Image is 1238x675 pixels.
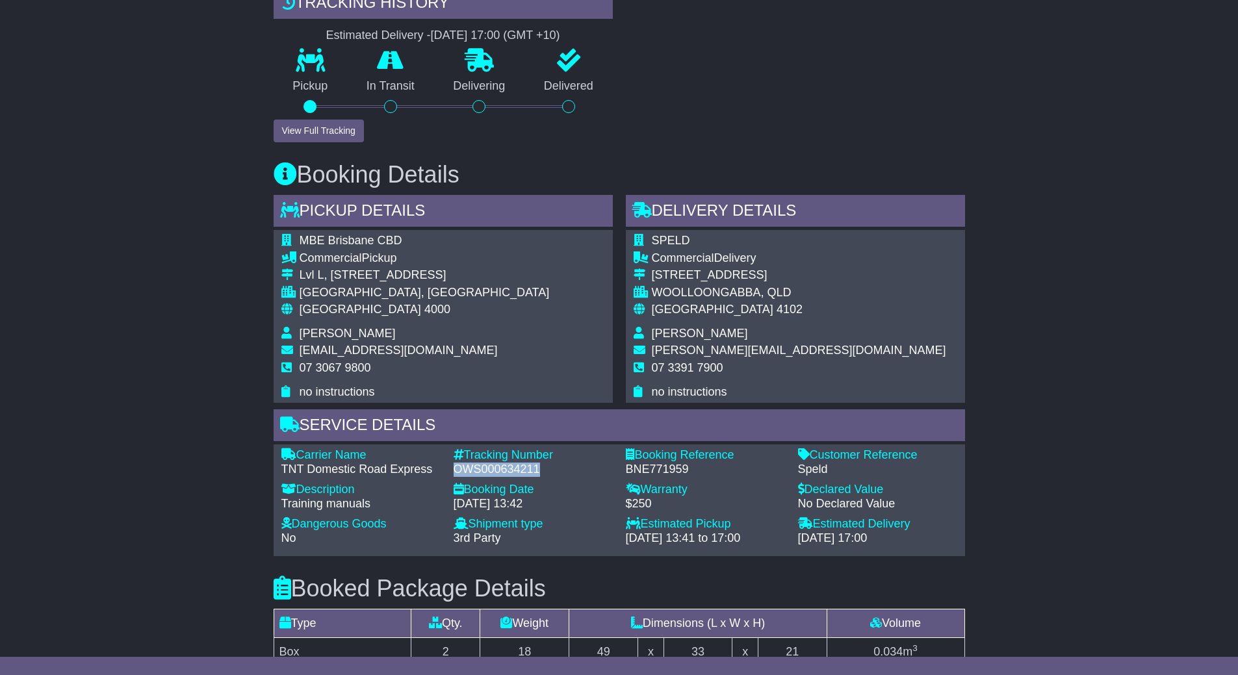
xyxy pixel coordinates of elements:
td: 18 [480,638,569,667]
span: no instructions [300,385,375,398]
div: Dangerous Goods [281,517,441,531]
div: Training manuals [281,497,441,511]
div: Service Details [274,409,965,444]
div: Speld [798,463,957,477]
td: Volume [827,609,964,638]
div: Delivery Details [626,195,965,230]
div: Lvl L, [STREET_ADDRESS] [300,268,550,283]
sup: 3 [912,643,918,653]
button: View Full Tracking [274,120,364,142]
h3: Booked Package Details [274,576,965,602]
span: 07 3391 7900 [652,361,723,374]
div: Booking Reference [626,448,785,463]
td: 49 [569,638,638,667]
td: 2 [411,638,480,667]
span: [PERSON_NAME] [300,327,396,340]
td: 21 [758,638,827,667]
span: Commercial [652,251,714,264]
span: 07 3067 9800 [300,361,371,374]
div: Booking Date [454,483,613,497]
span: [EMAIL_ADDRESS][DOMAIN_NAME] [300,344,498,357]
p: Delivered [524,79,613,94]
span: MBE Brisbane CBD [300,234,402,247]
span: 4000 [424,303,450,316]
span: No [281,531,296,544]
td: Qty. [411,609,480,638]
span: no instructions [652,385,727,398]
div: [DATE] 13:42 [454,497,613,511]
div: Customer Reference [798,448,957,463]
div: Estimated Delivery [798,517,957,531]
div: Tracking Number [454,448,613,463]
div: [DATE] 13:41 to 17:00 [626,531,785,546]
span: Commercial [300,251,362,264]
span: SPELD [652,234,690,247]
div: [GEOGRAPHIC_DATA], [GEOGRAPHIC_DATA] [300,286,550,300]
td: Type [274,609,411,638]
td: 33 [664,638,732,667]
div: Pickup Details [274,195,613,230]
h3: Booking Details [274,162,965,188]
span: [GEOGRAPHIC_DATA] [652,303,773,316]
div: Description [281,483,441,497]
div: Warranty [626,483,785,497]
div: Declared Value [798,483,957,497]
p: Delivering [434,79,525,94]
div: BNE771959 [626,463,785,477]
td: x [638,638,664,667]
div: [STREET_ADDRESS] [652,268,946,283]
span: [PERSON_NAME][EMAIL_ADDRESS][DOMAIN_NAME] [652,344,946,357]
p: In Transit [347,79,434,94]
span: [GEOGRAPHIC_DATA] [300,303,421,316]
div: Estimated Delivery - [274,29,613,43]
p: Pickup [274,79,348,94]
div: Pickup [300,251,550,266]
div: Estimated Pickup [626,517,785,531]
td: Weight [480,609,569,638]
div: Delivery [652,251,946,266]
div: Carrier Name [281,448,441,463]
td: x [732,638,758,667]
div: $250 [626,497,785,511]
span: 0.034 [873,645,903,658]
div: TNT Domestic Road Express [281,463,441,477]
div: [DATE] 17:00 (GMT +10) [431,29,560,43]
td: m [827,638,964,667]
div: Shipment type [454,517,613,531]
div: No Declared Value [798,497,957,511]
td: Dimensions (L x W x H) [569,609,827,638]
div: [DATE] 17:00 [798,531,957,546]
span: 4102 [777,303,803,316]
span: [PERSON_NAME] [652,327,748,340]
td: Box [274,638,411,667]
div: OWS000634211 [454,463,613,477]
div: WOOLLOONGABBA, QLD [652,286,946,300]
span: 3rd Party [454,531,501,544]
